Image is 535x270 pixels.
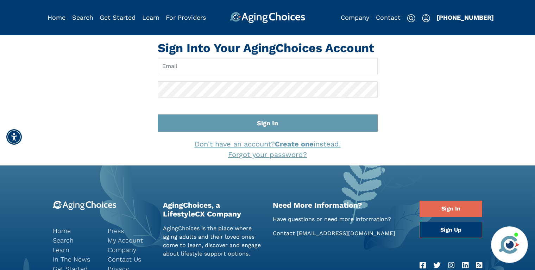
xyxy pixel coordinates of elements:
[230,12,305,23] img: AgingChoices
[108,245,152,255] a: Company
[142,14,159,21] a: Learn
[376,14,401,21] a: Contact
[53,226,97,236] a: Home
[497,233,521,257] img: avatar
[163,224,263,258] p: AgingChoices is the place where aging adults and their loved ones come to learn, discover and eng...
[72,12,93,23] div: Popover trigger
[166,14,206,21] a: For Providers
[273,215,409,224] p: Have questions or need more information?
[273,201,409,209] h2: Need More Information?
[108,226,152,236] a: Press
[53,255,97,264] a: In The News
[53,201,117,210] img: 9-logo.svg
[158,41,378,55] h1: Sign Into Your AgingChoices Account
[72,14,93,21] a: Search
[407,14,415,23] img: search-icon.svg
[100,14,136,21] a: Get Started
[53,236,97,245] a: Search
[163,201,263,218] h2: AgingChoices, a LifestyleCX Company
[422,14,430,23] img: user-icon.svg
[108,255,152,264] a: Contact Us
[420,222,482,238] a: Sign Up
[422,12,430,23] div: Popover trigger
[48,14,65,21] a: Home
[195,140,341,148] a: Don't have an account?Create oneinstead.
[158,58,378,74] input: Email
[297,230,395,237] a: [EMAIL_ADDRESS][DOMAIN_NAME]
[228,150,307,159] a: Forgot your password?
[341,14,369,21] a: Company
[158,114,378,132] button: Sign In
[53,245,97,255] a: Learn
[158,81,378,98] input: Password
[396,126,528,222] iframe: iframe
[436,14,494,21] a: [PHONE_NUMBER]
[273,229,409,238] p: Contact
[6,129,22,145] div: Accessibility Menu
[275,140,314,148] strong: Create one
[108,236,152,245] a: My Account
